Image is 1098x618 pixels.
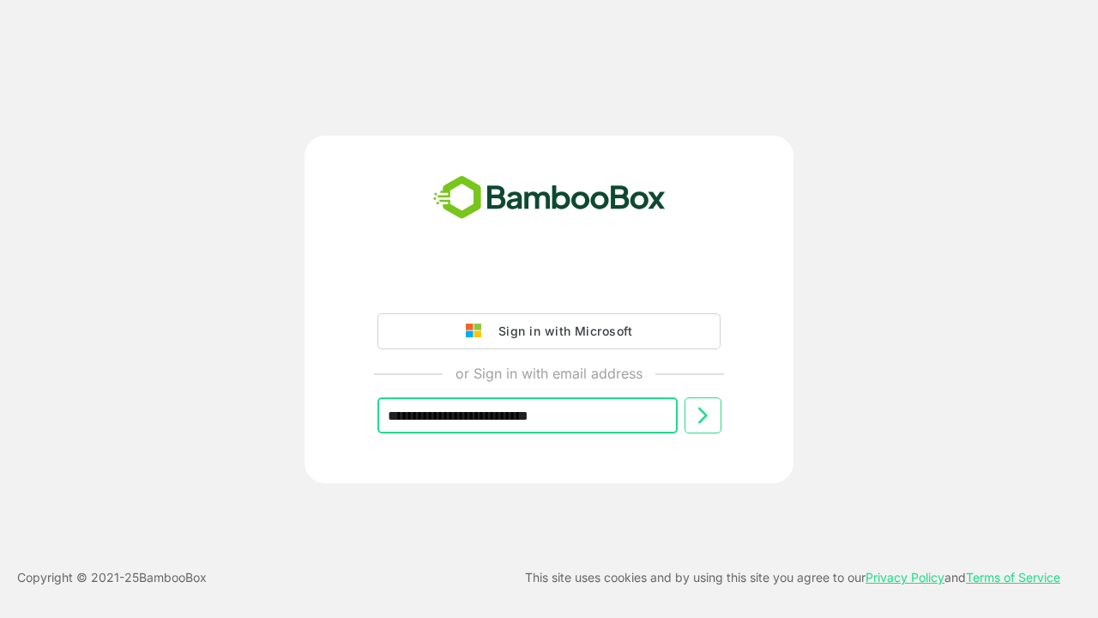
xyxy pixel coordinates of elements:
[490,320,632,342] div: Sign in with Microsoft
[866,570,944,585] a: Privacy Policy
[525,567,1060,588] p: This site uses cookies and by using this site you agree to our and
[966,570,1060,585] a: Terms of Service
[455,363,643,384] p: or Sign in with email address
[17,567,207,588] p: Copyright © 2021- 25 BambooBox
[424,170,675,227] img: bamboobox
[369,265,729,303] iframe: Sign in with Google Button
[377,313,721,349] button: Sign in with Microsoft
[466,324,490,339] img: google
